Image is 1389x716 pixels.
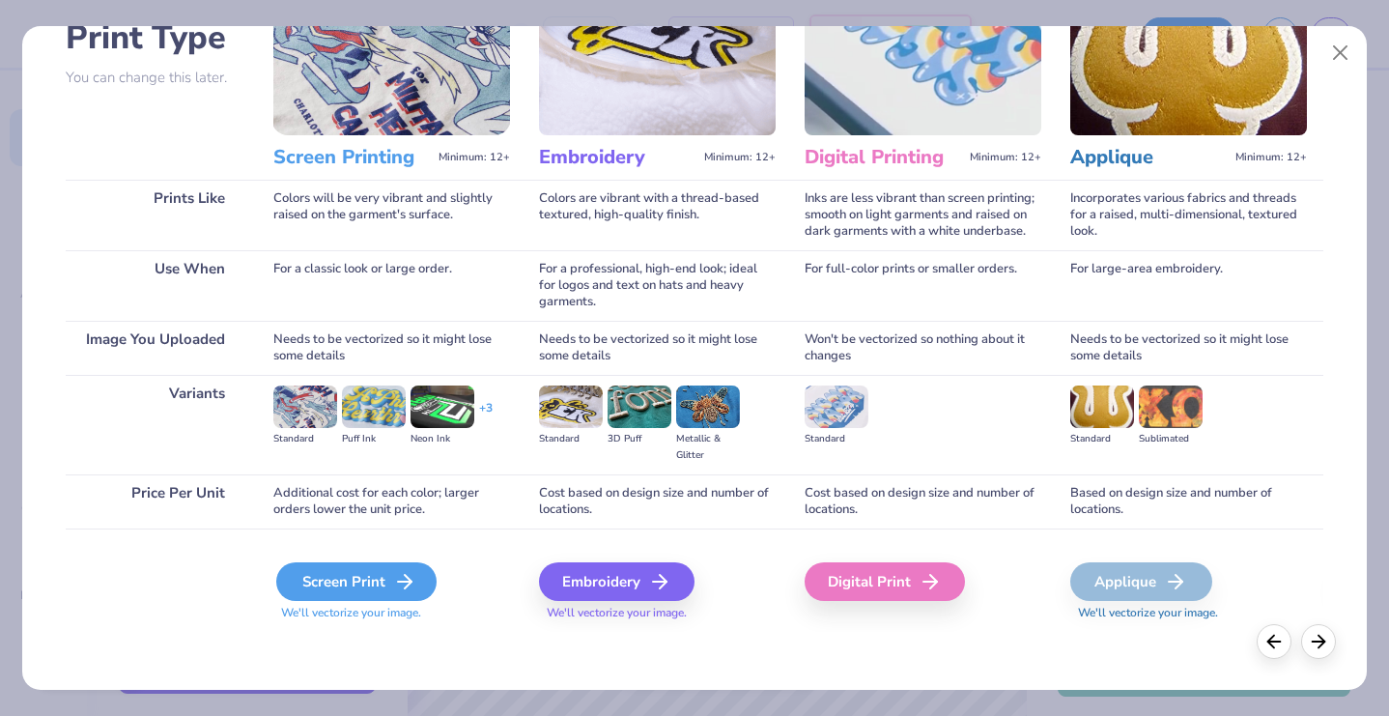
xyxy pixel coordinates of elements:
div: Standard [539,431,603,447]
div: For a classic look or large order. [273,250,510,321]
h3: Digital Printing [805,145,962,170]
button: Close [1322,35,1359,72]
div: Incorporates various fabrics and threads for a raised, multi-dimensional, textured look. [1070,180,1307,250]
img: 3D Puff [608,386,671,428]
div: Needs to be vectorized so it might lose some details [539,321,776,375]
div: Additional cost for each color; larger orders lower the unit price. [273,474,510,529]
div: Based on design size and number of locations. [1070,474,1307,529]
span: Minimum: 12+ [704,151,776,164]
span: We'll vectorize your image. [273,605,510,621]
img: Standard [1070,386,1134,428]
div: Needs to be vectorized so it might lose some details [1070,321,1307,375]
div: Cost based on design size and number of locations. [539,474,776,529]
div: Screen Print [276,562,437,601]
div: Prints Like [66,180,244,250]
div: 3D Puff [608,431,671,447]
div: Applique [1070,562,1212,601]
img: Puff Ink [342,386,406,428]
span: We'll vectorize your image. [1070,605,1307,621]
div: Colors will be very vibrant and slightly raised on the garment's surface. [273,180,510,250]
span: Minimum: 12+ [970,151,1041,164]
p: You can change this later. [66,70,244,86]
div: Standard [273,431,337,447]
img: Metallic & Glitter [676,386,740,428]
img: Standard [273,386,337,428]
div: Puff Ink [342,431,406,447]
h3: Applique [1070,145,1228,170]
div: + 3 [479,400,493,433]
img: Standard [805,386,868,428]
div: Cost based on design size and number of locations. [805,474,1041,529]
div: Neon Ink [411,431,474,447]
h3: Screen Printing [273,145,431,170]
div: Price Per Unit [66,474,244,529]
div: For large-area embroidery. [1070,250,1307,321]
img: Neon Ink [411,386,474,428]
div: Sublimated [1139,431,1203,447]
div: For a professional, high-end look; ideal for logos and text on hats and heavy garments. [539,250,776,321]
span: We'll vectorize your image. [539,605,776,621]
div: Use When [66,250,244,321]
div: Digital Print [805,562,965,601]
span: Minimum: 12+ [439,151,510,164]
div: Metallic & Glitter [676,431,740,464]
img: Standard [539,386,603,428]
div: Embroidery [539,562,694,601]
span: Minimum: 12+ [1235,151,1307,164]
div: Needs to be vectorized so it might lose some details [273,321,510,375]
div: Standard [1070,431,1134,447]
div: Standard [805,431,868,447]
div: For full-color prints or smaller orders. [805,250,1041,321]
div: Image You Uploaded [66,321,244,375]
div: Variants [66,375,244,474]
img: Sublimated [1139,386,1203,428]
div: Won't be vectorized so nothing about it changes [805,321,1041,375]
h3: Embroidery [539,145,696,170]
div: Colors are vibrant with a thread-based textured, high-quality finish. [539,180,776,250]
div: Inks are less vibrant than screen printing; smooth on light garments and raised on dark garments ... [805,180,1041,250]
